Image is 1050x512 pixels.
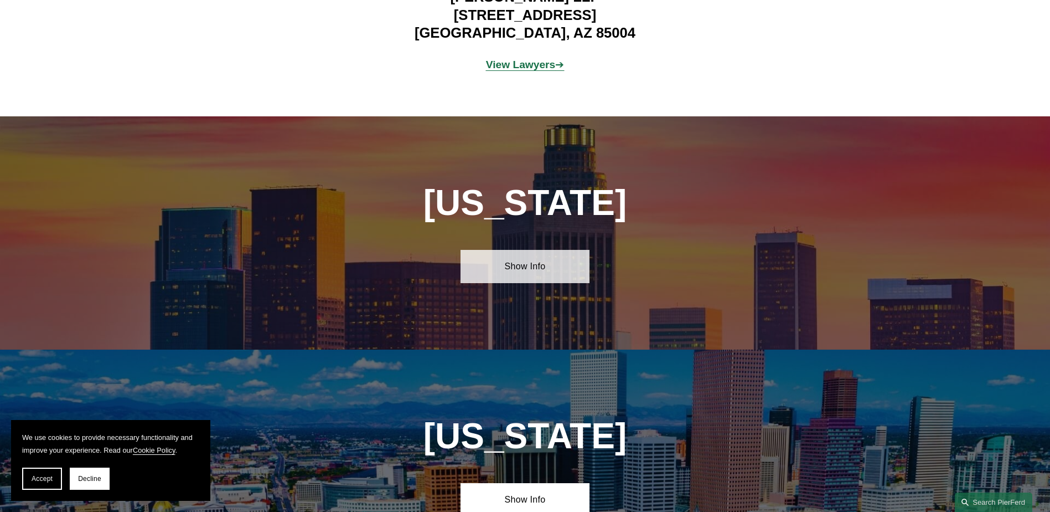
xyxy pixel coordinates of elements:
a: Search this site [955,493,1032,512]
h1: [US_STATE] [364,183,686,223]
button: Decline [70,468,110,490]
button: Accept [22,468,62,490]
span: Accept [32,475,53,483]
a: Show Info [461,250,589,283]
h1: [US_STATE] [364,416,686,457]
span: Decline [78,475,101,483]
section: Cookie banner [11,420,210,501]
a: Cookie Policy [133,446,175,454]
p: We use cookies to provide necessary functionality and improve your experience. Read our . [22,431,199,457]
a: View Lawyers [486,59,556,70]
a: ➔ [555,59,564,70]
